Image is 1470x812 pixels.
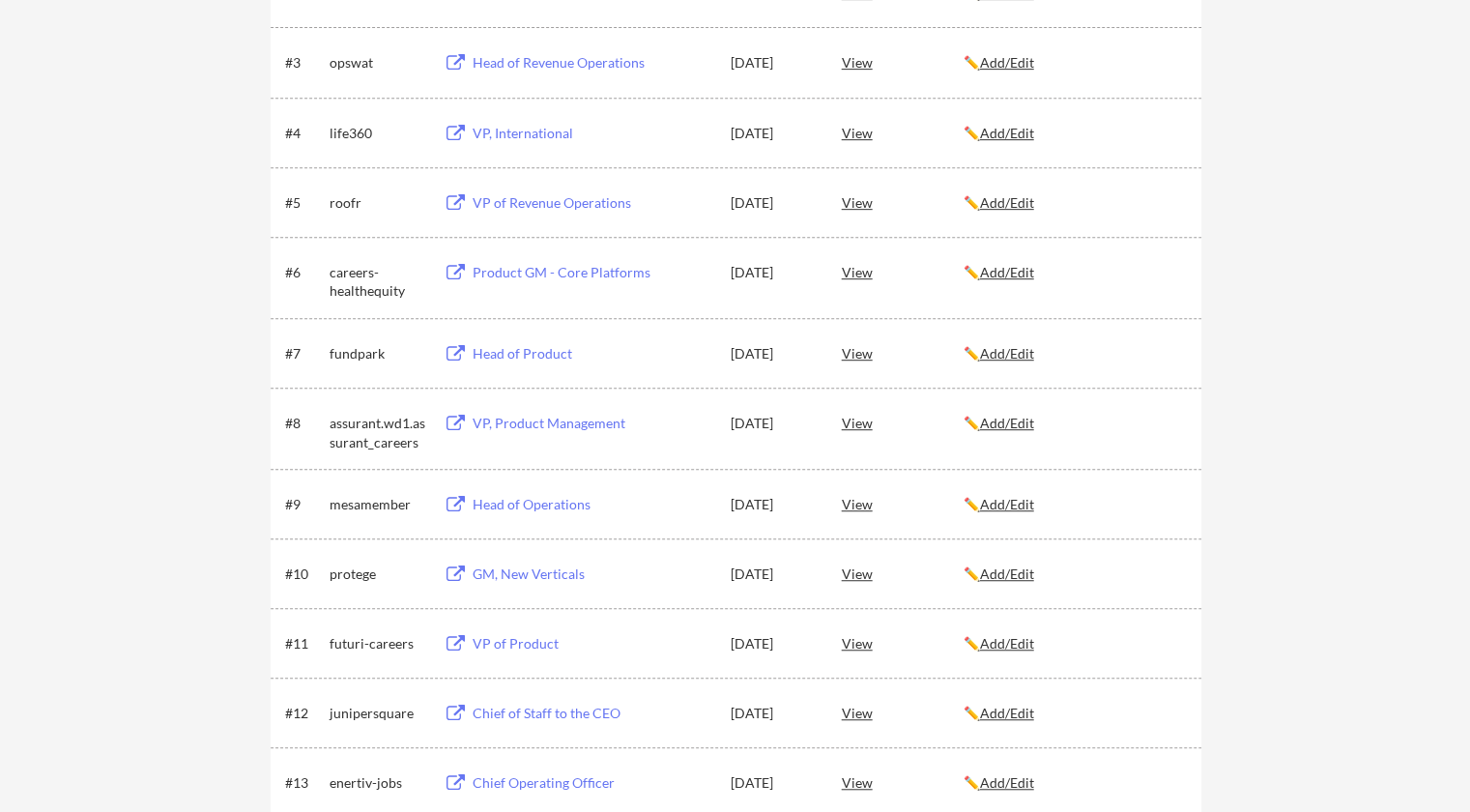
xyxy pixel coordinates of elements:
[980,415,1034,431] u: Add/Edit
[473,414,712,433] div: VP, Product Management
[980,496,1034,512] u: Add/Edit
[964,704,1184,723] div: ✏️
[731,263,816,282] div: [DATE]
[964,344,1184,363] div: ✏️
[330,124,426,143] div: life360
[330,263,426,301] div: careers-healthequity
[330,344,426,363] div: fundpark
[842,556,964,591] div: View
[330,704,426,723] div: junipersquare
[731,124,816,143] div: [DATE]
[473,193,712,213] div: VP of Revenue Operations
[285,704,323,723] div: #12
[980,345,1034,362] u: Add/Edit
[731,495,816,514] div: [DATE]
[285,495,323,514] div: #9
[731,53,816,72] div: [DATE]
[842,115,964,150] div: View
[842,185,964,219] div: View
[285,124,323,143] div: #4
[964,565,1184,584] div: ✏️
[980,194,1034,211] u: Add/Edit
[285,193,323,213] div: #5
[964,124,1184,143] div: ✏️
[473,773,712,793] div: Chief Operating Officer
[330,414,426,451] div: assurant.wd1.assurant_careers
[731,773,816,793] div: [DATE]
[842,486,964,521] div: View
[731,344,816,363] div: [DATE]
[330,634,426,653] div: futuri-careers
[980,774,1034,791] u: Add/Edit
[731,704,816,723] div: [DATE]
[285,414,323,433] div: #8
[842,254,964,289] div: View
[285,773,323,793] div: #13
[731,565,816,584] div: [DATE]
[731,193,816,213] div: [DATE]
[964,53,1184,72] div: ✏️
[964,634,1184,653] div: ✏️
[731,414,816,433] div: [DATE]
[473,263,712,282] div: Product GM - Core Platforms
[473,565,712,584] div: GM, New Verticals
[980,565,1034,582] u: Add/Edit
[964,263,1184,282] div: ✏️
[842,335,964,370] div: View
[842,405,964,440] div: View
[964,773,1184,793] div: ✏️
[330,193,426,213] div: roofr
[285,344,323,363] div: #7
[964,193,1184,213] div: ✏️
[330,53,426,72] div: opswat
[842,695,964,730] div: View
[330,495,426,514] div: mesamember
[473,634,712,653] div: VP of Product
[285,53,323,72] div: #3
[980,125,1034,141] u: Add/Edit
[330,565,426,584] div: protege
[980,54,1034,71] u: Add/Edit
[842,765,964,799] div: View
[473,344,712,363] div: Head of Product
[964,414,1184,433] div: ✏️
[980,635,1034,652] u: Add/Edit
[473,495,712,514] div: Head of Operations
[964,495,1184,514] div: ✏️
[285,263,323,282] div: #6
[731,634,816,653] div: [DATE]
[473,704,712,723] div: Chief of Staff to the CEO
[473,124,712,143] div: VP, International
[285,565,323,584] div: #10
[980,705,1034,721] u: Add/Edit
[473,53,712,72] div: Head of Revenue Operations
[842,625,964,660] div: View
[842,44,964,79] div: View
[980,264,1034,280] u: Add/Edit
[330,773,426,793] div: enertiv-jobs
[285,634,323,653] div: #11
